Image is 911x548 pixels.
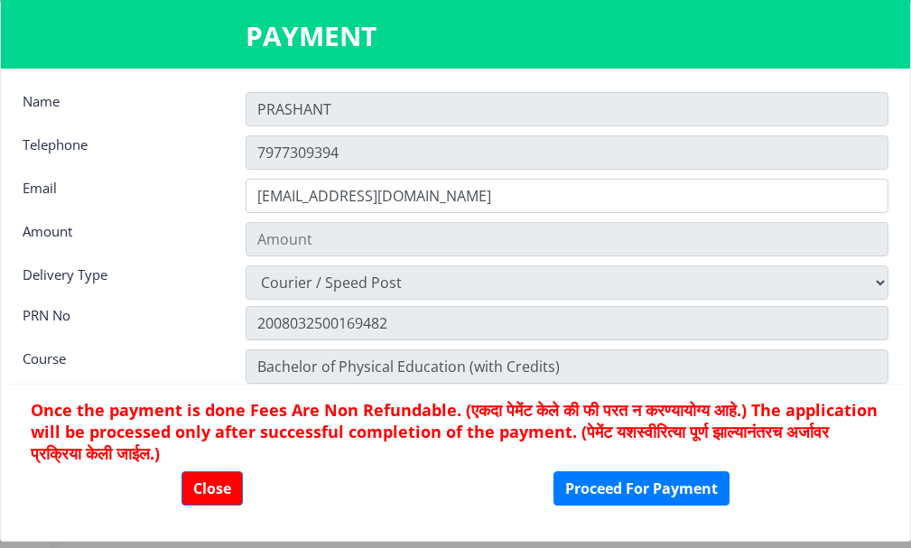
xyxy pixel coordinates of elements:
[246,135,888,170] input: Telephone
[9,349,232,379] div: Course
[9,265,232,295] div: Delivery Type
[9,222,232,252] div: Amount
[246,306,888,340] input: Zipcode
[31,399,880,464] h6: Once the payment is done Fees Are Non Refundable. (एकदा पेमेंट केले की फी परत न करण्यायोग्य आहे.)...
[246,349,888,384] input: Zipcode
[246,18,665,54] h3: PAYMENT
[553,471,730,506] button: Proceed For Payment
[181,471,243,506] button: Close
[9,92,232,122] div: Name
[246,92,888,126] input: Name
[246,222,888,256] input: Amount
[246,179,888,213] input: Email
[9,306,232,336] div: PRN No
[9,135,232,165] div: Telephone
[9,179,232,209] div: Email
